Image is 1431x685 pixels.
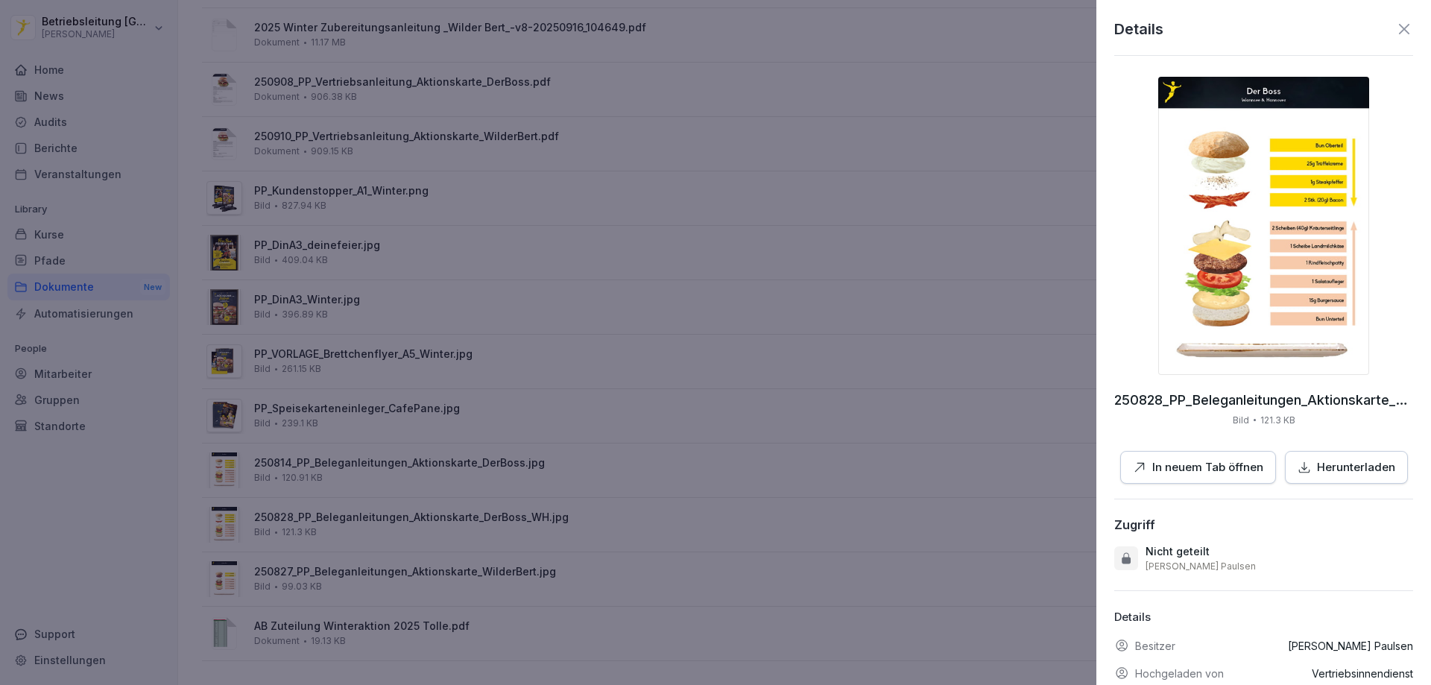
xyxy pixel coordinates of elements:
[1114,393,1413,408] p: 250828_PP_Beleganleitungen_Aktionskarte_DerBoss_WH.jpg
[1288,638,1413,654] p: [PERSON_NAME] Paulsen
[1120,451,1276,484] button: In neuem Tab öffnen
[1146,544,1210,559] p: Nicht geteilt
[1114,517,1155,532] div: Zugriff
[1152,459,1263,476] p: In neuem Tab öffnen
[1233,414,1249,427] p: Bild
[1312,666,1413,681] p: Vertriebsinnendienst
[1135,638,1175,654] p: Besitzer
[1158,77,1369,375] img: thumbnail
[1114,609,1413,626] p: Details
[1317,459,1395,476] p: Herunterladen
[1260,414,1295,427] p: 121.3 KB
[1135,666,1224,681] p: Hochgeladen von
[1146,561,1256,572] p: [PERSON_NAME] Paulsen
[1114,18,1163,40] p: Details
[1285,451,1408,484] button: Herunterladen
